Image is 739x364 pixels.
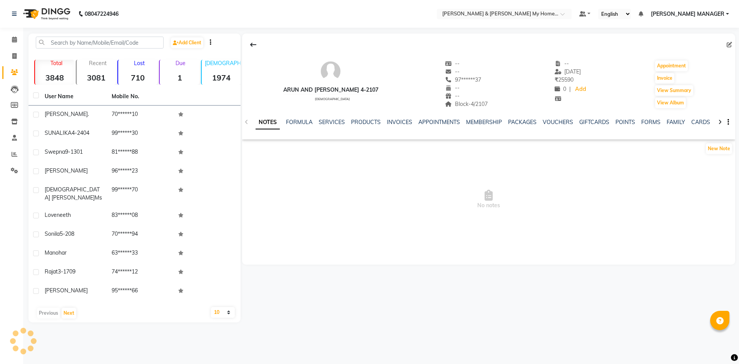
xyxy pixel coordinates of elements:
[38,60,74,67] p: Total
[72,129,89,136] span: 4-2404
[445,92,460,99] span: --
[466,119,502,126] a: MEMBERSHIP
[706,143,732,154] button: New Note
[569,85,571,93] span: |
[555,76,573,83] span: 25590
[58,268,75,275] span: 3-1709
[555,76,558,83] span: ₹
[62,308,76,319] button: Next
[315,97,350,101] span: [DEMOGRAPHIC_DATA]
[543,119,573,126] a: VOUCHERS
[615,119,635,126] a: POINTS
[655,85,693,96] button: View Summary
[118,73,157,82] strong: 710
[121,60,157,67] p: Lost
[95,194,102,201] span: ms
[202,73,241,82] strong: 1974
[667,119,685,126] a: FAMILY
[80,60,116,67] p: Recent
[445,101,488,107] span: Block-4/2107
[418,119,460,126] a: APPOINTMENTS
[691,119,710,126] a: CARDS
[85,3,119,25] b: 08047224946
[555,68,581,75] span: [DATE]
[45,111,88,117] span: [PERSON_NAME]
[641,119,660,126] a: FORMS
[107,88,174,106] th: Mobile No.
[555,60,569,67] span: --
[319,119,345,126] a: SERVICES
[65,148,83,155] span: 9-1301
[256,116,280,129] a: NOTES
[36,37,164,49] input: Search by Name/Mobile/Email/Code
[351,119,381,126] a: PRODUCTS
[45,287,88,294] span: [PERSON_NAME]
[242,161,735,238] span: No notes
[655,97,686,108] button: View Album
[45,268,58,275] span: Rajat
[35,73,74,82] strong: 3848
[60,230,74,237] span: 5-208
[445,60,460,67] span: --
[45,186,100,201] span: [DEMOGRAPHIC_DATA] [PERSON_NAME]
[319,60,342,83] img: avatar
[579,119,609,126] a: GIFTCARDS
[45,211,71,218] span: loveneeth
[555,86,566,92] span: 0
[387,119,412,126] a: INVOICES
[171,37,203,48] a: Add Client
[655,60,688,71] button: Appointment
[574,84,587,95] a: Add
[286,119,313,126] a: FORMULA
[77,73,116,82] strong: 3081
[651,10,724,18] span: [PERSON_NAME] MANAGER
[445,84,460,91] span: --
[508,119,537,126] a: PACKAGES
[283,86,378,94] div: Arun and [PERSON_NAME] 4-2107
[20,3,72,25] img: logo
[245,37,261,52] div: Back to Client
[40,88,107,106] th: User Name
[45,230,60,237] span: sonila
[205,60,241,67] p: [DEMOGRAPHIC_DATA]
[655,73,674,84] button: Invoice
[45,249,67,256] span: manohar
[45,148,65,155] span: swepna
[45,129,72,136] span: SUNALIKA
[161,60,199,67] p: Due
[88,111,89,117] span: .
[445,68,460,75] span: --
[45,167,88,174] span: [PERSON_NAME]
[160,73,199,82] strong: 1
